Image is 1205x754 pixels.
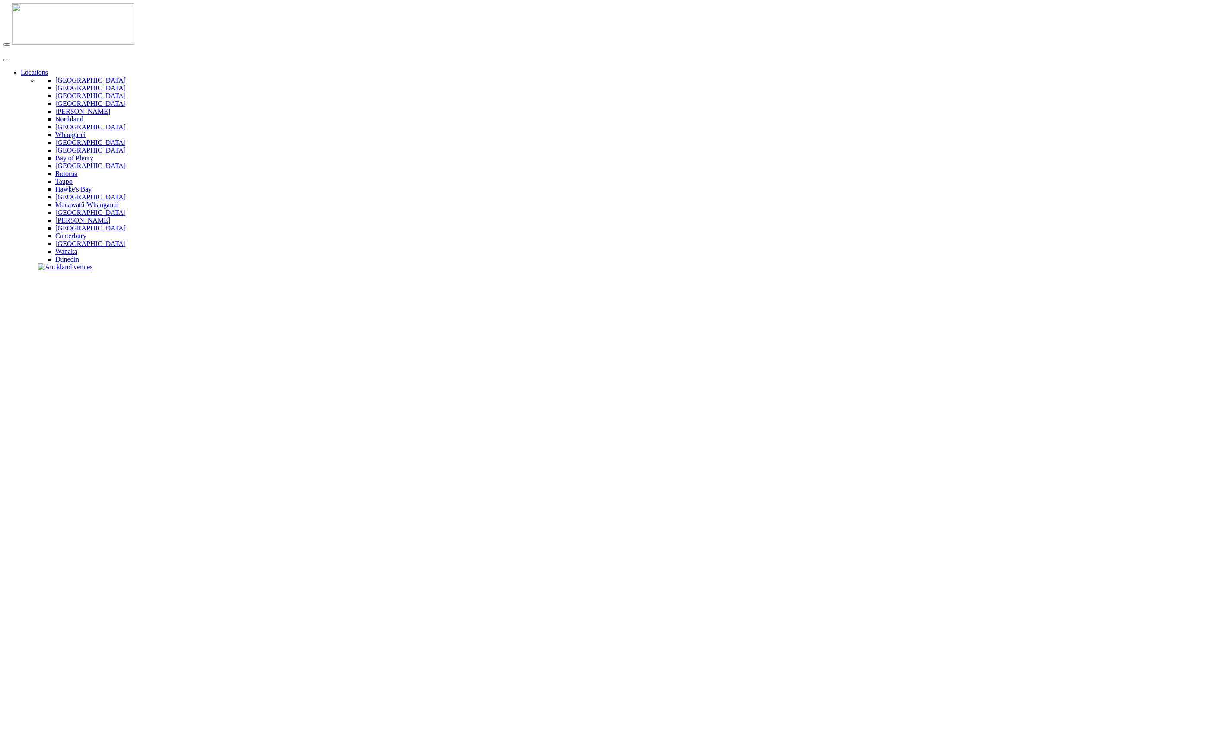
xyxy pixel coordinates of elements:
a: [PERSON_NAME] [55,217,110,224]
a: Northland [55,115,83,123]
a: Wanaka [55,248,77,255]
a: [GEOGRAPHIC_DATA] [55,92,126,99]
a: [GEOGRAPHIC_DATA] [55,162,126,169]
a: Bay of Plenty [55,154,93,162]
a: Taupo [55,178,73,185]
a: [GEOGRAPHIC_DATA] [55,147,126,154]
a: Canterbury [55,232,86,240]
a: [GEOGRAPHIC_DATA] [55,193,126,201]
a: [GEOGRAPHIC_DATA] [55,139,126,146]
a: [GEOGRAPHIC_DATA] [55,240,126,247]
a: Manawatū-Whanganui [55,201,119,208]
a: [GEOGRAPHIC_DATA] [55,209,126,216]
a: [PERSON_NAME] [55,108,110,115]
a: Dunedin [55,256,79,263]
a: [GEOGRAPHIC_DATA] [55,100,126,107]
a: [GEOGRAPHIC_DATA] [55,84,126,92]
a: Locations [21,69,48,76]
a: [GEOGRAPHIC_DATA] [55,224,126,232]
a: Rotorua [55,170,78,177]
a: [GEOGRAPHIC_DATA] [55,123,126,131]
img: nzv-logo.png [12,3,134,45]
img: Auckland venues [38,263,93,271]
img: new-zealand-venues-text.png [3,46,110,52]
a: [GEOGRAPHIC_DATA] [55,77,126,84]
a: Whangarei [55,131,86,138]
a: Hawke's Bay [55,185,92,193]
